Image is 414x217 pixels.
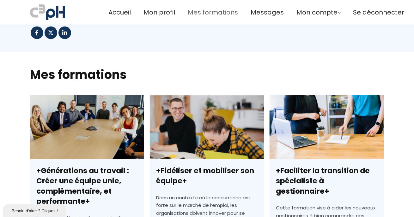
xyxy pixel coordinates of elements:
h2: Mes formations [30,67,384,83]
a: Se déconnecter [353,7,404,18]
a: Accueil [108,7,131,18]
a: Mes formations [188,7,238,18]
a: Messages [251,7,284,18]
img: a70bc7685e0efc0bd0b04b3506828469.jpeg [30,3,65,21]
iframe: chat widget [3,203,68,217]
a: Mon profil [143,7,175,18]
span: Mon compte [296,7,338,18]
